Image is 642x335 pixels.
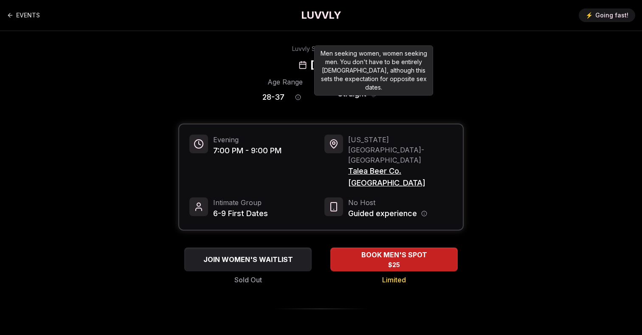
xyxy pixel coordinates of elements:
[421,211,427,217] button: Host information
[586,11,593,20] span: ⚡️
[348,165,453,189] span: Talea Beer Co. [GEOGRAPHIC_DATA]
[388,261,400,269] span: $25
[310,58,344,72] h2: [DATE]
[595,11,628,20] span: Going fast!
[301,8,341,22] a: LUVVLY
[213,145,282,157] span: 7:00 PM - 9:00 PM
[7,7,40,24] a: Back to events
[213,135,282,145] span: Evening
[202,254,295,265] span: JOIN WOMEN'S WAITLIST
[289,88,307,107] button: Age range information
[348,208,417,220] span: Guided experience
[382,275,406,285] span: Limited
[314,45,433,96] div: Men seeking women, women seeking men. You don't have to be entirely [DEMOGRAPHIC_DATA], although ...
[234,275,262,285] span: Sold Out
[262,91,284,103] span: 28 - 37
[262,77,307,87] div: Age Range
[348,135,453,165] span: [US_STATE][GEOGRAPHIC_DATA] - [GEOGRAPHIC_DATA]
[184,248,312,271] button: JOIN WOMEN'S WAITLIST - Sold Out
[348,197,427,208] span: No Host
[292,45,350,53] div: Luvvly Speed Dating
[213,208,268,220] span: 6-9 First Dates
[213,197,268,208] span: Intimate Group
[360,250,429,260] span: BOOK MEN'S SPOT
[330,248,458,271] button: BOOK MEN'S SPOT - Limited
